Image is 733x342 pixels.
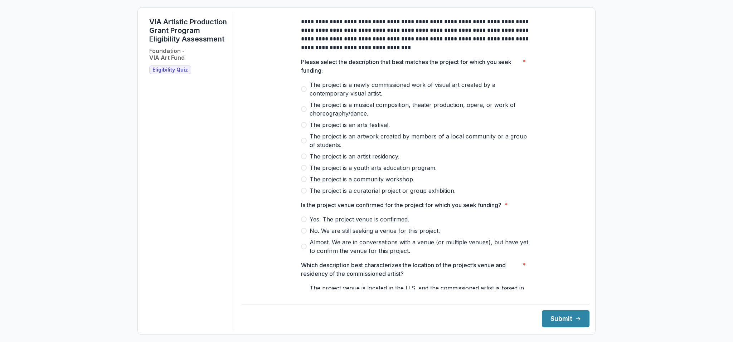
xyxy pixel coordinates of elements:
span: The project is a curatorial project or group exhibition. [310,186,456,195]
p: Which description best characterizes the location of the project’s venue and residency of the com... [301,261,520,278]
h1: VIA Artistic Production Grant Program Eligibility Assessment [149,18,227,43]
span: The project is a community workshop. [310,175,414,184]
h2: Foundation - VIA Art Fund [149,48,185,61]
span: The project is an artist residency. [310,152,399,161]
p: Is the project venue confirmed for the project for which you seek funding? [301,201,501,209]
span: The project is a musical composition, theater production, opera, or work of choreography/dance. [310,101,530,118]
span: The project venue is located in the U.S. and the commissioned artist is based in the U.S. [310,284,530,301]
p: Please select the description that best matches the project for which you seek funding: [301,58,520,75]
span: The project is a newly commissioned work of visual art created by a contemporary visual artist. [310,80,530,98]
span: Eligibility Quiz [152,67,188,73]
span: No. We are still seeking a venue for this project. [310,226,440,235]
button: Submit [542,310,589,327]
span: The project is a youth arts education program. [310,163,437,172]
span: Almost. We are in conversations with a venue (or multiple venues), but have yet to confirm the ve... [310,238,530,255]
span: The project is an arts festival. [310,121,390,129]
span: Yes. The project venue is confirmed. [310,215,409,224]
span: The project is an artwork created by members of a local community or a group of students. [310,132,530,149]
